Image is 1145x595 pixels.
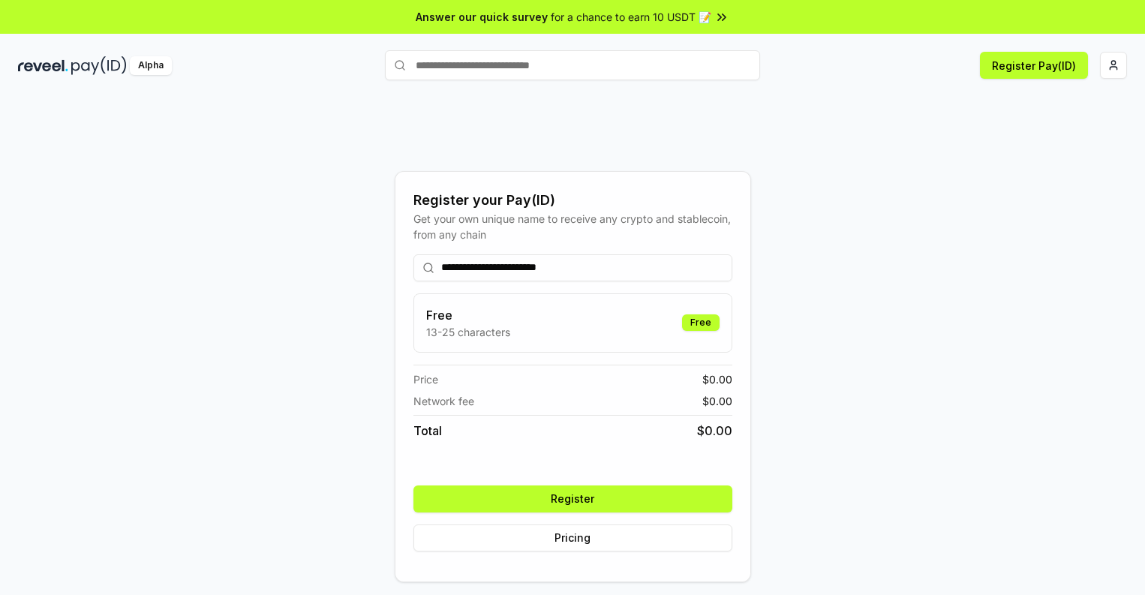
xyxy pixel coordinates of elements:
[697,422,732,440] span: $ 0.00
[413,524,732,551] button: Pricing
[426,324,510,340] p: 13-25 characters
[702,371,732,387] span: $ 0.00
[702,393,732,409] span: $ 0.00
[413,393,474,409] span: Network fee
[130,56,172,75] div: Alpha
[413,422,442,440] span: Total
[413,190,732,211] div: Register your Pay(ID)
[71,56,127,75] img: pay_id
[413,485,732,512] button: Register
[413,211,732,242] div: Get your own unique name to receive any crypto and stablecoin, from any chain
[416,9,548,25] span: Answer our quick survey
[980,52,1088,79] button: Register Pay(ID)
[682,314,720,331] div: Free
[413,371,438,387] span: Price
[18,56,68,75] img: reveel_dark
[551,9,711,25] span: for a chance to earn 10 USDT 📝
[426,306,510,324] h3: Free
